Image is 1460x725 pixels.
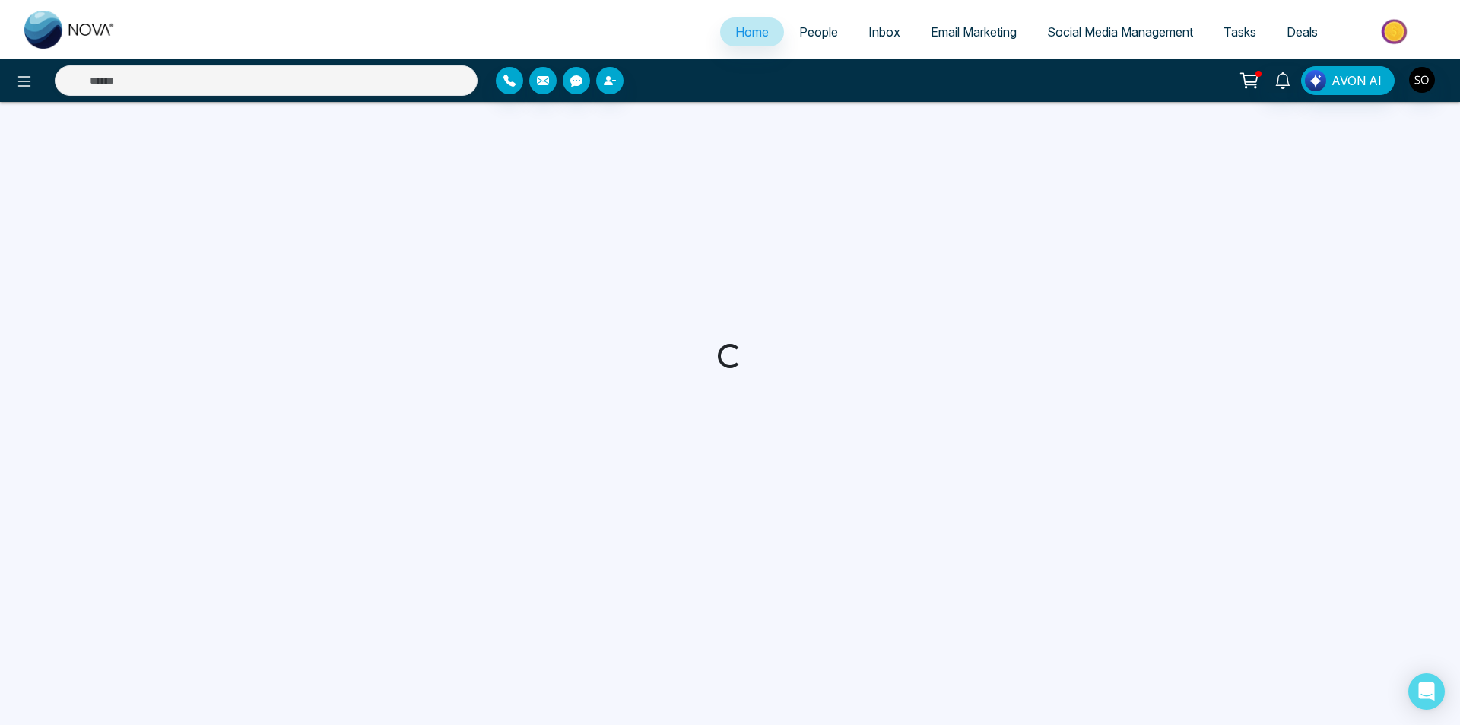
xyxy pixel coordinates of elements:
img: User Avatar [1409,67,1435,93]
a: Inbox [853,17,916,46]
a: Home [720,17,784,46]
span: Home [735,24,769,40]
span: Email Marketing [931,24,1017,40]
span: AVON AI [1331,72,1382,90]
button: AVON AI [1301,66,1395,95]
span: People [799,24,838,40]
a: Deals [1271,17,1333,46]
span: Inbox [868,24,900,40]
img: Lead Flow [1305,70,1326,91]
a: Tasks [1208,17,1271,46]
span: Tasks [1224,24,1256,40]
a: Social Media Management [1032,17,1208,46]
img: Nova CRM Logo [24,11,116,49]
span: Social Media Management [1047,24,1193,40]
img: Market-place.gif [1341,14,1451,49]
a: People [784,17,853,46]
div: Open Intercom Messenger [1408,673,1445,710]
a: Email Marketing [916,17,1032,46]
span: Deals [1287,24,1318,40]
